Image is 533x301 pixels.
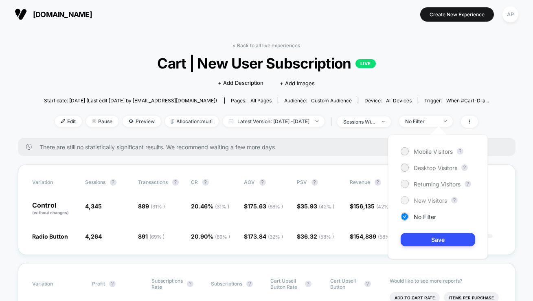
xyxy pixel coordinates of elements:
[86,233,102,240] span: 4,264
[268,234,283,240] span: ( 32 % )
[414,181,461,188] span: Returning Visitors
[284,97,352,104] div: Audience:
[354,233,393,240] span: 154,889
[211,281,242,287] span: Subscriptions
[215,204,230,210] span: ( 31 % )
[405,118,438,124] div: No Filter
[33,202,77,216] p: Control
[350,233,393,240] span: $
[151,278,183,290] span: Subscriptions Rate
[109,281,116,287] button: ?
[414,213,436,220] span: No Filter
[92,119,96,123] img: end
[55,116,82,127] span: Edit
[420,7,494,22] button: Create New Experience
[358,97,418,104] span: Device:
[329,116,337,128] span: |
[187,281,193,287] button: ?
[319,204,335,210] span: ( 42 % )
[110,179,116,186] button: ?
[138,179,168,185] span: Transactions
[259,179,266,186] button: ?
[215,234,230,240] span: ( 69 % )
[151,204,165,210] span: ( 31 % )
[378,234,393,240] span: ( 58 % )
[311,179,318,186] button: ?
[401,233,475,246] button: Save
[386,97,412,104] span: all devices
[44,97,217,104] span: Start date: [DATE] (Last edit [DATE] by [EMAIL_ADDRESS][DOMAIN_NAME])
[364,281,371,287] button: ?
[297,203,335,210] span: $
[350,203,392,210] span: $
[444,120,447,122] img: end
[202,179,209,186] button: ?
[350,179,371,185] span: Revenue
[297,179,307,185] span: PSV
[33,10,92,19] span: [DOMAIN_NAME]
[40,144,499,150] span: There are still no statistically significant results. We recommend waiting a few more days
[218,79,264,87] span: + Add Description
[33,179,77,186] span: Variation
[457,148,463,155] button: ?
[12,8,94,21] button: [DOMAIN_NAME]
[343,119,376,125] div: sessions with impression
[461,164,468,171] button: ?
[66,55,467,72] span: Cart | New User Subscription
[150,234,165,240] span: ( 69 % )
[390,278,501,284] p: Would like to see more reports?
[86,203,102,210] span: 4,345
[231,97,272,104] div: Pages:
[465,181,471,187] button: ?
[305,281,311,287] button: ?
[172,179,179,186] button: ?
[138,233,165,240] span: 891
[500,6,521,23] button: AP
[138,203,165,210] span: 889
[354,203,392,210] span: 156,135
[271,278,301,290] span: Cart Upsell Button Rate
[244,179,255,185] span: AOV
[250,97,272,104] span: all pages
[191,203,230,210] span: 20.46 %
[15,8,27,20] img: Visually logo
[244,233,283,240] span: $
[280,80,315,86] span: + Add Images
[297,233,334,240] span: $
[375,179,381,186] button: ?
[377,204,392,210] span: ( 42 % )
[86,116,118,127] span: Pause
[319,234,334,240] span: ( 58 % )
[311,97,352,104] span: Custom Audience
[233,42,300,49] a: < Back to all live experiences
[33,210,69,215] span: (without changes)
[424,97,489,104] div: Trigger:
[414,164,457,171] span: Desktop Visitors
[229,119,233,123] img: calendar
[330,278,360,290] span: Cart Upsell Button
[33,278,77,290] span: Variation
[165,116,219,127] span: Allocation: multi
[244,203,283,210] span: $
[123,116,161,127] span: Preview
[446,97,489,104] span: When #cart-dra...
[414,197,447,204] span: New Visitors
[191,233,230,240] span: 20.90 %
[502,7,518,22] div: AP
[223,116,325,127] span: Latest Version: [DATE] - [DATE]
[414,148,453,155] span: Mobile Visitors
[191,179,198,185] span: CR
[382,121,385,122] img: end
[268,204,283,210] span: ( 68 % )
[316,120,318,122] img: end
[248,203,283,210] span: 175.63
[61,119,65,123] img: edit
[248,233,283,240] span: 173.84
[451,197,458,204] button: ?
[33,233,68,240] span: Radio Button
[92,281,105,287] span: Profit
[301,233,334,240] span: 36.32
[301,203,335,210] span: 35.93
[86,179,106,185] span: Sessions
[171,119,174,124] img: rebalance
